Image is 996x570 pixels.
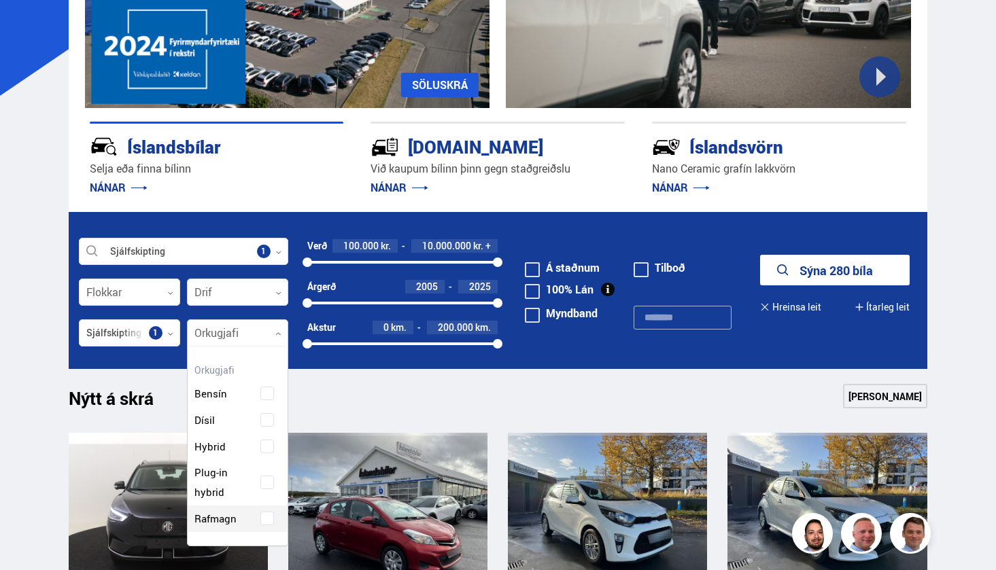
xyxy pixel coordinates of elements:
span: 200.000 [438,321,473,334]
span: Bensín [194,384,227,404]
label: Á staðnum [525,262,600,273]
span: kr. [381,241,391,251]
span: Dísil [194,410,215,430]
label: 100% Lán [525,284,594,295]
div: [DOMAIN_NAME] [371,134,577,158]
div: Akstur [307,322,336,333]
span: 2005 [416,280,438,293]
a: NÁNAR [90,180,148,195]
span: 2025 [469,280,491,293]
a: SÖLUSKRÁ [401,73,479,97]
a: NÁNAR [371,180,428,195]
img: FbJEzSuNWCJXmdc-.webp [892,515,933,556]
span: + [485,241,491,251]
h1: Nýtt á skrá [69,388,177,416]
span: Plug-in hybrid [194,463,250,502]
a: NÁNAR [652,180,710,195]
div: Verð [307,241,327,251]
img: -Svtn6bYgwAsiwNX.svg [652,132,681,161]
div: Íslandsbílar [90,134,296,158]
span: 100.000 [343,239,379,252]
div: Íslandsvörn [652,134,858,158]
img: tr5P-W3DuiFaO7aO.svg [371,132,399,161]
div: Árgerð [307,281,336,292]
img: JRvxyua_JYH6wB4c.svg [90,132,118,161]
p: Selja eða finna bílinn [90,161,344,177]
label: Tilboð [634,262,685,273]
span: Hybrid [194,437,226,457]
button: Sýna 280 bíla [760,255,910,285]
span: km. [475,322,491,333]
button: Hreinsa leit [760,291,821,322]
p: Nano Ceramic grafín lakkvörn [652,161,906,177]
span: 10.000.000 [422,239,471,252]
span: 0 [383,321,389,334]
label: Myndband [525,308,598,319]
span: km. [391,322,407,333]
p: Við kaupum bílinn þinn gegn staðgreiðslu [371,161,625,177]
span: Rafmagn [194,509,237,529]
a: [PERSON_NAME] [843,384,927,408]
img: nhp88E3Fdnt1Opn2.png [794,515,835,556]
button: Opna LiveChat spjallviðmót [11,5,52,46]
button: Ítarleg leit [855,291,910,322]
span: kr. [473,241,483,251]
img: siFngHWaQ9KaOqBr.png [843,515,884,556]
